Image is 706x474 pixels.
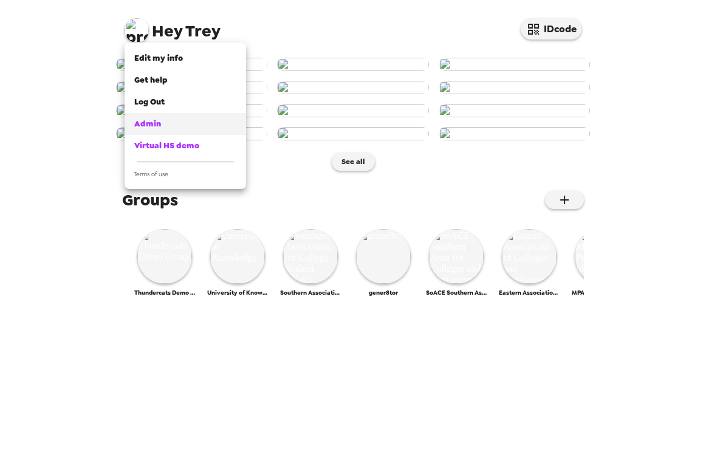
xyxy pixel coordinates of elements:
span: Get help [134,75,168,85]
span: Virtual HS demo [134,140,199,151]
span: Edit my info [134,53,183,63]
span: Admin [134,118,161,129]
span: Log Out [134,97,165,107]
a: Terms of use [125,167,246,184]
span: Terms of use [134,170,168,178]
